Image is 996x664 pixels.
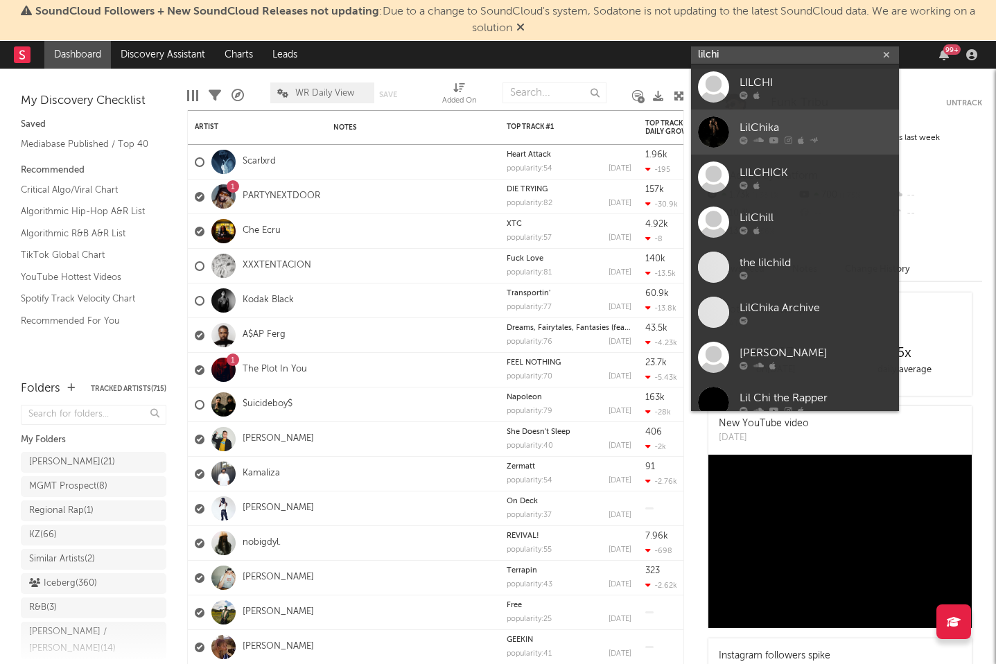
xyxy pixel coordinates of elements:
[29,478,107,495] div: MGMT Prospect ( 8 )
[645,408,671,417] div: -28k
[21,573,166,594] a: Iceberg(360)
[507,394,631,401] div: Napoleon
[890,204,982,222] div: --
[503,82,606,103] input: Search...
[243,364,307,376] a: The Plot In You
[691,245,899,290] a: the lilchild
[21,182,152,198] a: Critical Algo/Viral Chart
[507,532,539,540] a: REVIVAL!
[243,399,292,410] a: $uicideboy$
[243,295,294,306] a: Kodak Black
[21,549,166,570] a: Similar Artists(2)
[507,151,551,159] a: Heart Attack
[21,116,166,133] div: Saved
[507,255,543,263] a: Fuck Love
[946,96,982,110] button: Untrack
[645,442,666,451] div: -2k
[507,636,631,644] div: GEEKIN
[243,225,281,237] a: Che Ecru
[691,335,899,380] a: [PERSON_NAME]
[507,324,631,332] div: Dreams, Fairytales, Fantasies (feat. Brent Faiyaz & Salaam Remi)
[507,581,552,588] div: popularity: 43
[243,156,276,168] a: Scarlxrd
[691,380,899,425] a: Lil Chi the Rapper
[442,93,477,110] div: Added On
[21,162,166,179] div: Recommended
[507,234,552,242] div: popularity: 57
[507,567,631,575] div: Terrapin
[21,137,152,152] a: Mediabase Published / Top 40
[21,291,152,306] a: Spotify Track Velocity Chart
[645,393,665,402] div: 163k
[507,290,550,297] a: Transportin'
[719,649,830,663] div: Instagram followers spike
[645,119,749,136] div: Top Track US Audio Streams Daily Growth
[609,442,631,450] div: [DATE]
[609,546,631,554] div: [DATE]
[243,191,320,202] a: PARTYNEXTDOOR
[507,373,552,381] div: popularity: 70
[516,23,525,34] span: Dismiss
[507,442,553,450] div: popularity: 40
[609,269,631,277] div: [DATE]
[333,123,472,132] div: Notes
[609,373,631,381] div: [DATE]
[507,428,631,436] div: She Doesn't Sleep
[740,390,892,406] div: Lil Chi the Rapper
[21,247,152,263] a: TikTok Global Chart
[507,532,631,540] div: REVIVAL!
[609,200,631,207] div: [DATE]
[507,338,552,346] div: popularity: 76
[507,220,522,228] a: XTC
[645,358,667,367] div: 23.7k
[609,234,631,242] div: [DATE]
[645,428,662,437] div: 406
[609,338,631,346] div: [DATE]
[507,498,538,505] a: On Deck
[645,477,677,486] div: -2.76k
[645,150,667,159] div: 1.96k
[609,477,631,484] div: [DATE]
[29,551,95,568] div: Similar Artists ( 2 )
[740,164,892,181] div: LILCHICK
[29,454,115,471] div: [PERSON_NAME] ( 21 )
[645,324,667,333] div: 43.5k
[243,537,281,549] a: nobigdyl.
[609,304,631,311] div: [DATE]
[645,462,655,471] div: 91
[719,417,809,431] div: New YouTube video
[507,650,552,658] div: popularity: 41
[507,290,631,297] div: Transportin'
[29,527,57,543] div: KZ ( 66 )
[243,468,280,480] a: Kamaliza
[740,344,892,361] div: [PERSON_NAME]
[21,500,166,521] a: Regional Rap(1)
[645,165,670,174] div: -195
[29,503,94,519] div: Regional Rap ( 1 )
[21,381,60,397] div: Folders
[507,151,631,159] div: Heart Attack
[507,546,552,554] div: popularity: 55
[243,572,314,584] a: [PERSON_NAME]
[187,76,198,116] div: Edit Columns
[231,76,244,116] div: A&R Pipeline
[507,186,631,193] div: DIE TRYING
[111,41,215,69] a: Discovery Assistant
[691,200,899,245] a: LilChill
[645,200,678,209] div: -30.9k
[609,581,631,588] div: [DATE]
[609,408,631,415] div: [DATE]
[507,602,631,609] div: Free
[645,269,676,278] div: -13.5k
[840,345,968,362] div: 5 x
[21,525,166,545] a: KZ(66)
[507,324,749,332] a: Dreams, Fairytales, Fantasies (feat. [PERSON_NAME] & Salaam Remi)
[645,373,677,382] div: -5.43k
[507,636,533,644] a: GEEKIN
[243,503,314,514] a: [PERSON_NAME]
[507,165,552,173] div: popularity: 54
[691,155,899,200] a: LILCHICK
[740,299,892,316] div: LilChika Archive
[91,385,166,392] button: Tracked Artists(715)
[21,226,152,241] a: Algorithmic R&B A&R List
